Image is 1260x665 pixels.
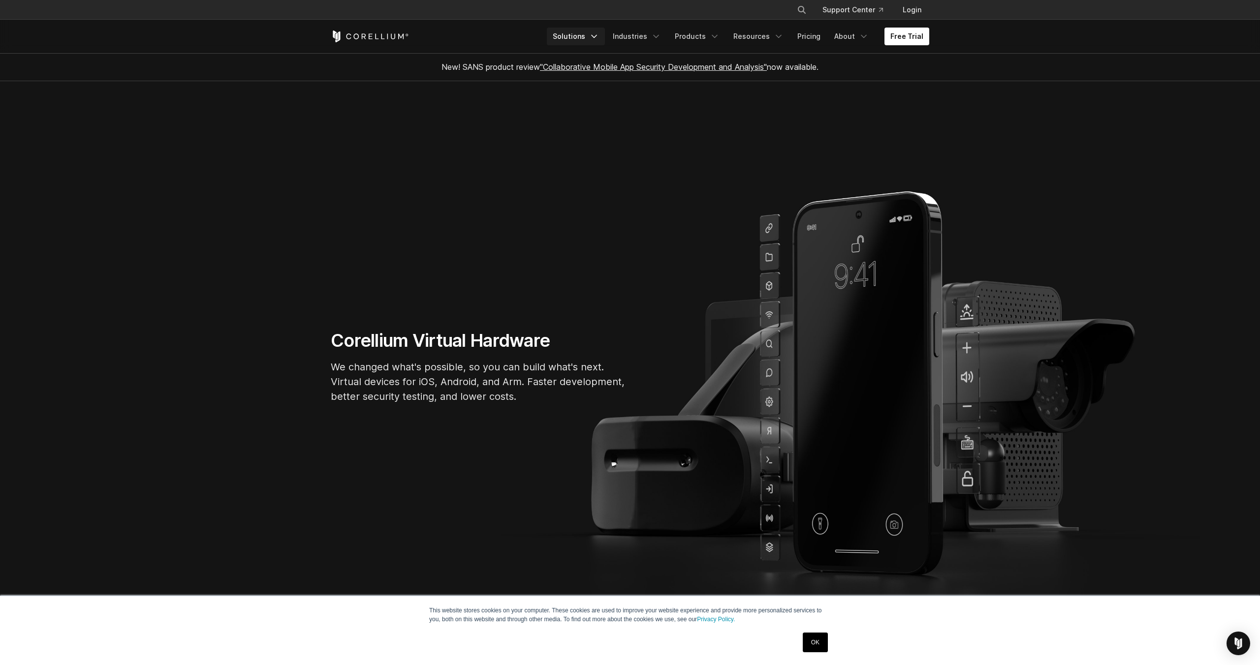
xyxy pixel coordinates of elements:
a: Resources [727,28,789,45]
button: Search [793,1,811,19]
a: Support Center [815,1,891,19]
a: About [828,28,875,45]
a: "Collaborative Mobile App Security Development and Analysis" [540,62,767,72]
a: Products [669,28,725,45]
a: Corellium Home [331,30,409,42]
h1: Corellium Virtual Hardware [331,330,626,352]
a: OK [803,633,828,652]
a: Privacy Policy. [697,616,735,623]
a: Pricing [791,28,826,45]
a: Login [895,1,929,19]
a: Solutions [547,28,605,45]
a: Industries [607,28,667,45]
span: New! SANS product review now available. [441,62,819,72]
div: Navigation Menu [785,1,929,19]
div: Open Intercom Messenger [1227,632,1250,655]
a: Free Trial [884,28,929,45]
div: Navigation Menu [547,28,929,45]
p: This website stores cookies on your computer. These cookies are used to improve your website expe... [429,606,831,624]
p: We changed what's possible, so you can build what's next. Virtual devices for iOS, Android, and A... [331,360,626,404]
